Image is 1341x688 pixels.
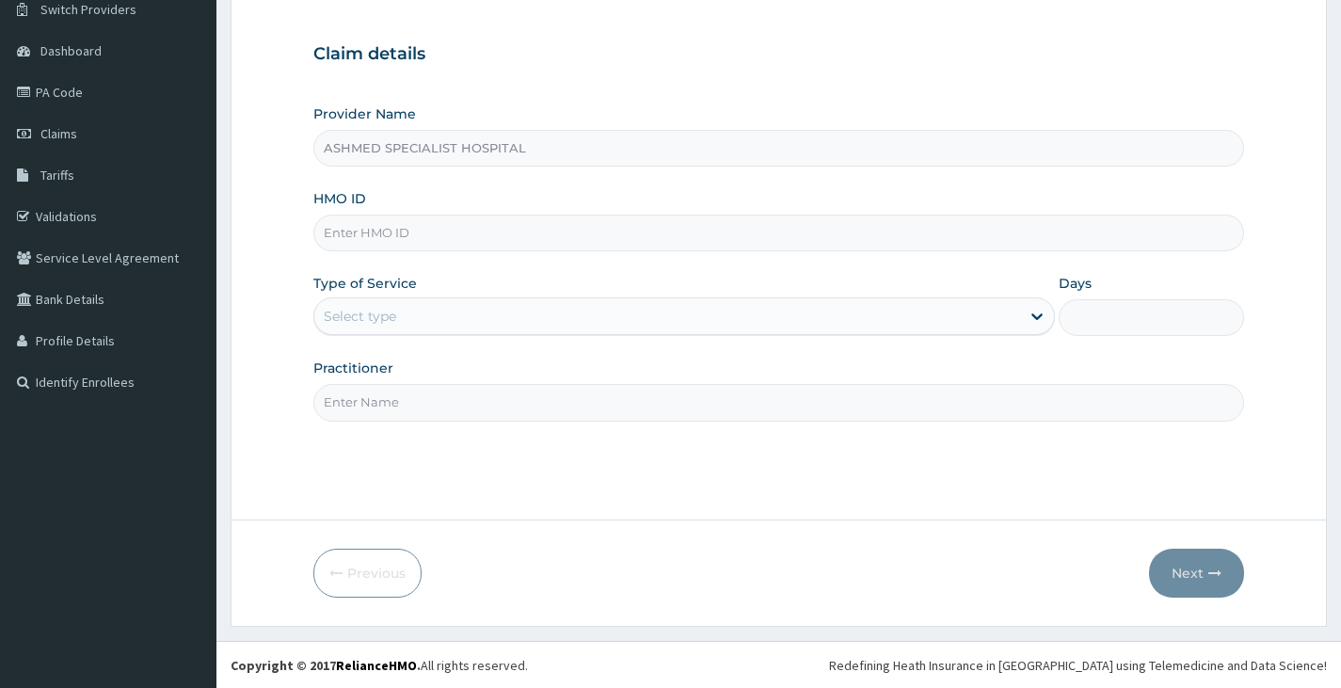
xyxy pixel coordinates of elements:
button: Next [1149,549,1244,598]
input: Enter HMO ID [313,215,1244,251]
span: Claims [40,125,77,142]
label: Practitioner [313,359,393,377]
span: Dashboard [40,42,102,59]
label: Provider Name [313,104,416,123]
label: Type of Service [313,274,417,293]
a: RelianceHMO [336,657,417,674]
div: Redefining Heath Insurance in [GEOGRAPHIC_DATA] using Telemedicine and Data Science! [829,656,1327,675]
span: Tariffs [40,167,74,184]
label: Days [1059,274,1092,293]
label: HMO ID [313,189,366,208]
strong: Copyright © 2017 . [231,657,421,674]
button: Previous [313,549,422,598]
div: Select type [324,307,396,326]
span: Switch Providers [40,1,136,18]
h3: Claim details [313,44,1244,65]
input: Enter Name [313,384,1244,421]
